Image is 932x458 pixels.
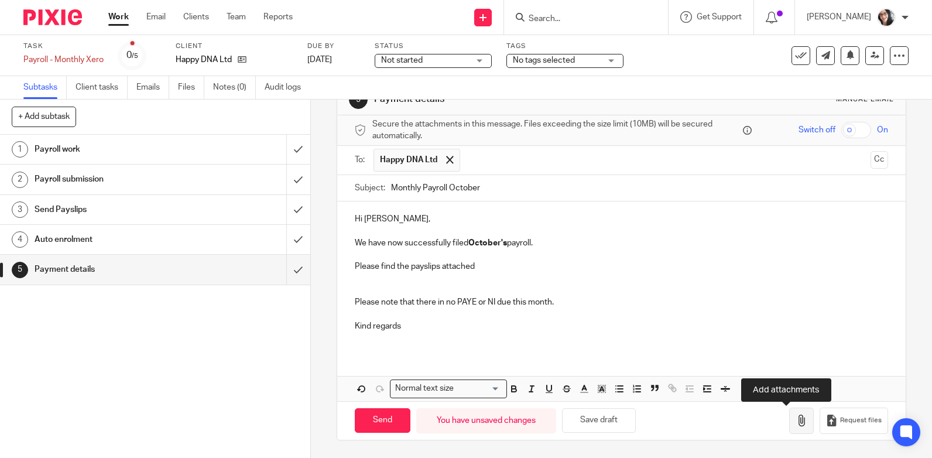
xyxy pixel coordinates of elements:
a: Emails [136,76,169,99]
label: Due by [307,42,360,51]
span: Get Support [697,13,742,21]
button: Save draft [562,408,636,433]
p: Kind regards [355,320,888,332]
input: Search for option [458,382,500,395]
p: Please find the payslips attached [355,261,888,272]
span: Not started [381,56,423,64]
h1: Auto enrolment [35,231,194,248]
label: Status [375,42,492,51]
p: Hi [PERSON_NAME], [355,213,888,225]
div: 3 [12,201,28,218]
span: Request files [840,416,882,425]
p: We have now successfully filed payroll. [355,237,888,249]
div: Search for option [390,380,507,398]
a: Work [108,11,129,23]
div: You have unsaved changes [416,408,556,433]
span: [DATE] [307,56,332,64]
h1: Payroll work [35,141,194,158]
span: Secure the attachments in this message. Files exceeding the size limit (10MB) will be secured aut... [372,118,740,142]
a: Client tasks [76,76,128,99]
p: Happy DNA Ltd [176,54,232,66]
a: Notes (0) [213,76,256,99]
button: + Add subtask [12,107,76,127]
p: [PERSON_NAME] [807,11,871,23]
span: Switch off [799,124,835,136]
div: Manual email [836,95,894,104]
div: 2 [12,172,28,188]
small: /5 [132,53,138,59]
label: Tags [506,42,623,51]
span: On [877,124,888,136]
button: Request files [820,408,888,434]
label: Task [23,42,104,51]
a: Audit logs [265,76,310,99]
img: me%20(1).jpg [877,8,896,27]
label: Client [176,42,293,51]
span: Happy DNA Ltd [380,154,437,166]
div: 0 [126,49,138,62]
div: 4 [12,231,28,248]
a: Clients [183,11,209,23]
strong: October's [468,239,507,247]
a: Email [146,11,166,23]
img: Pixie [23,9,82,25]
h1: Payment details [35,261,194,278]
button: Cc [871,151,888,169]
input: Send [355,408,410,433]
span: Normal text size [393,382,457,395]
h1: Payment details [374,93,646,105]
div: 5 [349,90,368,109]
div: 5 [12,262,28,278]
a: Files [178,76,204,99]
a: Reports [263,11,293,23]
p: Please note that there in no PAYE or NI due this month. [355,296,888,308]
div: 1 [12,141,28,158]
h1: Payroll submission [35,170,194,188]
label: To: [355,154,368,166]
div: Payroll - Monthly Xero [23,54,104,66]
span: No tags selected [513,56,575,64]
h1: Send Payslips [35,201,194,218]
a: Team [227,11,246,23]
a: Subtasks [23,76,67,99]
label: Subject: [355,182,385,194]
input: Search [527,14,633,25]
